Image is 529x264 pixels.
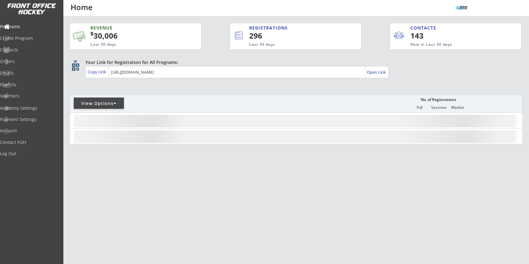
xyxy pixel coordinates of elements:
div: 296 [249,30,340,41]
div: Full [410,105,429,110]
div: qr [72,59,79,63]
div: 143 [410,30,449,41]
div: Last 30 days [90,42,171,47]
div: View Options [74,100,124,107]
div: Last 30 days [249,42,335,47]
div: REVENUE [90,25,171,31]
div: Open Link [367,70,387,75]
div: 30,006 [90,30,181,41]
div: CONTACTS [410,25,439,31]
div: Copy Link [88,69,107,75]
div: REGISTRATIONS [249,25,332,31]
div: Waitlist [448,105,467,110]
sup: $ [90,30,94,37]
div: New in Last 30 days [410,42,492,47]
div: No. of Registrations [419,98,458,102]
div: Your Link for Registration for All Programs: [85,59,503,66]
button: qr_code [71,62,80,72]
a: Open Link [367,68,387,77]
div: Sessions [429,105,448,110]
